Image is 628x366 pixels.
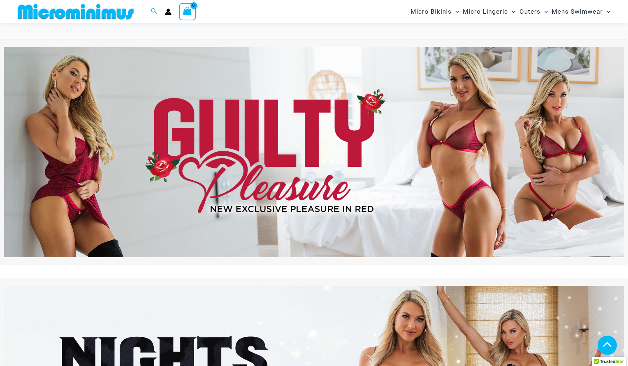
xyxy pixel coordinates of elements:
[550,2,612,21] a: Mens SwimwearMenu ToggleMenu Toggle
[409,2,461,21] a: Micro BikinisMenu ToggleMenu Toggle
[15,3,137,20] img: MM SHOP LOGO FLAT
[151,7,157,16] a: Search icon link
[519,2,541,21] span: Outers
[165,9,172,15] a: Account icon link
[461,2,517,21] a: Micro LingerieMenu ToggleMenu Toggle
[552,2,603,21] span: Mens Swimwear
[408,1,613,22] nav: Site Navigation
[541,2,548,21] span: Menu Toggle
[518,2,550,21] a: OutersMenu ToggleMenu Toggle
[4,47,624,258] img: Guilty Pleasures Red Lingerie
[452,2,459,21] span: Menu Toggle
[463,2,508,21] span: Micro Lingerie
[179,3,196,20] a: View Shopping Cart, empty
[508,2,515,21] span: Menu Toggle
[411,2,452,21] span: Micro Bikinis
[603,2,610,21] span: Menu Toggle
